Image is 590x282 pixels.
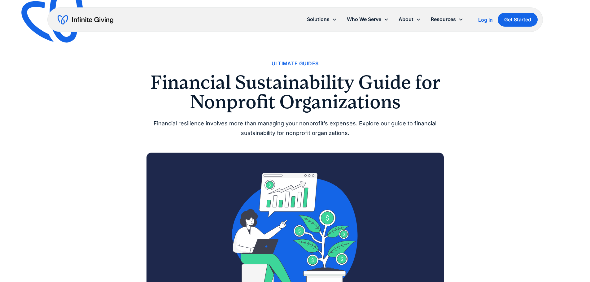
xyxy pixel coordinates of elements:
div: Who We Serve [342,13,394,26]
div: Resources [431,15,456,24]
div: Log In [478,17,493,22]
div: Resources [426,13,468,26]
div: Financial resilience involves more than managing your nonprofit’s expenses. Explore our guide to ... [146,119,444,138]
div: About [399,15,413,24]
a: home [58,15,113,25]
a: Ultimate Guides [272,59,319,68]
div: Who We Serve [347,15,381,24]
div: Solutions [307,15,330,24]
h1: Financial Sustainability Guide for Nonprofit Organizations [146,73,444,111]
div: Solutions [302,13,342,26]
a: Get Started [498,13,538,27]
a: Log In [478,16,493,24]
div: About [394,13,426,26]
